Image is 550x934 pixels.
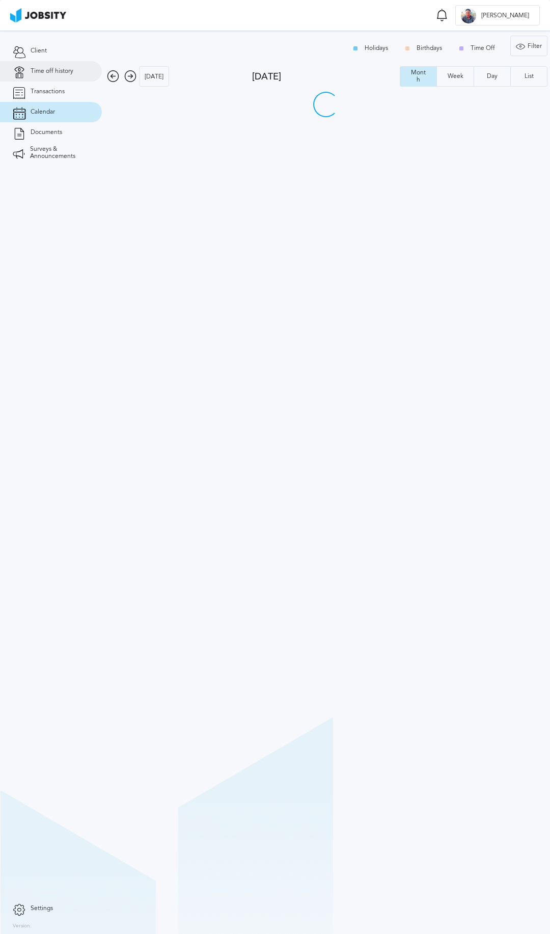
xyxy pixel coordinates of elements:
div: [DATE] [252,71,400,82]
span: Calendar [31,109,55,116]
button: Week [436,66,473,87]
button: Filter [510,36,547,56]
div: Filter [511,36,547,57]
div: List [519,73,539,80]
label: Version: [13,923,32,929]
button: Month [400,66,436,87]
div: K [461,8,476,23]
span: [PERSON_NAME] [476,12,534,19]
span: Transactions [31,88,65,95]
div: [DATE] [140,67,169,87]
button: K[PERSON_NAME] [455,5,540,25]
span: Surveys & Announcements [30,146,89,160]
span: Time off history [31,68,73,75]
button: [DATE] [139,66,169,87]
div: Week [443,73,469,80]
div: Month [405,69,431,84]
button: List [510,66,547,87]
span: Client [31,47,47,55]
span: Documents [31,129,62,136]
img: ab4bad089aa723f57921c736e9817d99.png [10,8,66,22]
span: Settings [31,905,53,912]
div: Day [482,73,503,80]
button: Day [474,66,510,87]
